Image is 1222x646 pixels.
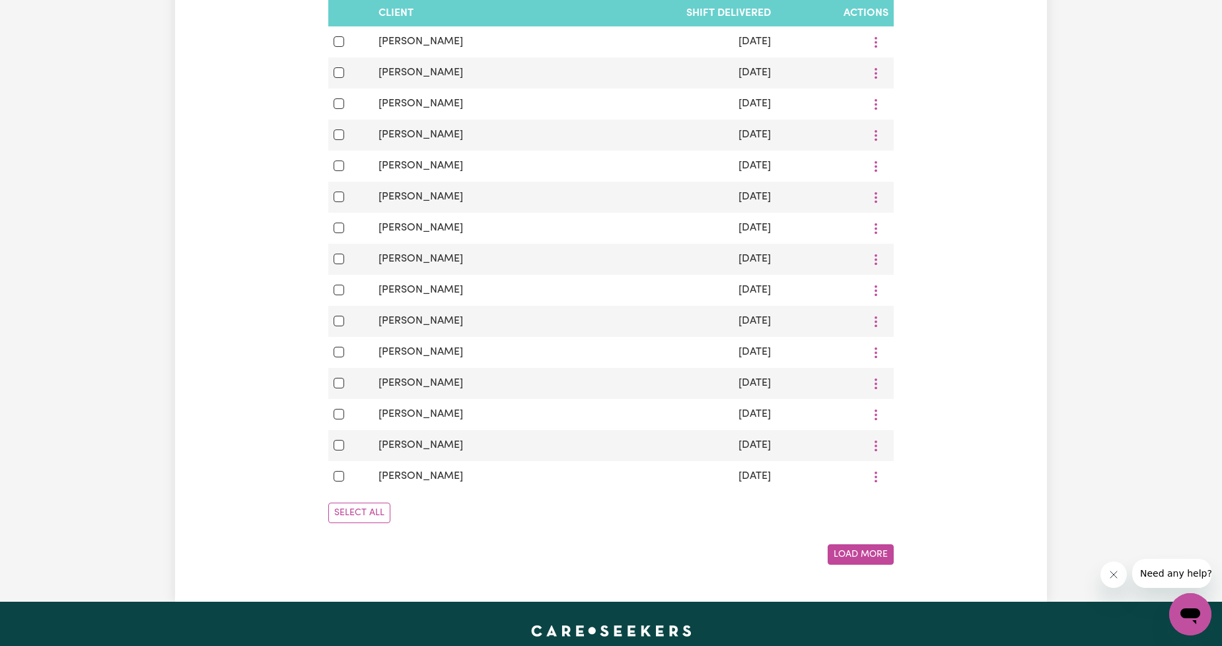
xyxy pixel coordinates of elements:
[575,244,776,275] td: [DATE]
[863,32,888,52] button: More options
[828,544,894,565] button: Load More
[1132,559,1211,588] iframe: Message from company
[378,8,413,18] span: Client
[575,430,776,461] td: [DATE]
[863,404,888,425] button: More options
[1169,593,1211,635] iframe: Button to launch messaging window
[378,347,463,357] span: [PERSON_NAME]
[863,218,888,238] button: More options
[378,129,463,140] span: [PERSON_NAME]
[575,213,776,244] td: [DATE]
[575,368,776,399] td: [DATE]
[378,223,463,233] span: [PERSON_NAME]
[378,409,463,419] span: [PERSON_NAME]
[575,461,776,492] td: [DATE]
[378,36,463,47] span: [PERSON_NAME]
[863,249,888,269] button: More options
[863,342,888,363] button: More options
[575,182,776,213] td: [DATE]
[575,306,776,337] td: [DATE]
[575,151,776,182] td: [DATE]
[863,125,888,145] button: More options
[575,26,776,57] td: [DATE]
[863,63,888,83] button: More options
[863,373,888,394] button: More options
[378,192,463,202] span: [PERSON_NAME]
[575,337,776,368] td: [DATE]
[575,399,776,430] td: [DATE]
[575,89,776,120] td: [DATE]
[575,120,776,151] td: [DATE]
[378,471,463,482] span: [PERSON_NAME]
[863,280,888,301] button: More options
[863,435,888,456] button: More options
[378,285,463,295] span: [PERSON_NAME]
[863,187,888,207] button: More options
[328,503,390,523] button: Select All
[863,466,888,487] button: More options
[378,98,463,109] span: [PERSON_NAME]
[863,94,888,114] button: More options
[378,254,463,264] span: [PERSON_NAME]
[378,378,463,388] span: [PERSON_NAME]
[531,626,692,636] a: Careseekers home page
[863,156,888,176] button: More options
[575,275,776,306] td: [DATE]
[575,57,776,89] td: [DATE]
[378,161,463,171] span: [PERSON_NAME]
[1100,561,1127,588] iframe: Close message
[378,316,463,326] span: [PERSON_NAME]
[8,9,80,20] span: Need any help?
[378,67,463,78] span: [PERSON_NAME]
[378,440,463,450] span: [PERSON_NAME]
[863,311,888,332] button: More options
